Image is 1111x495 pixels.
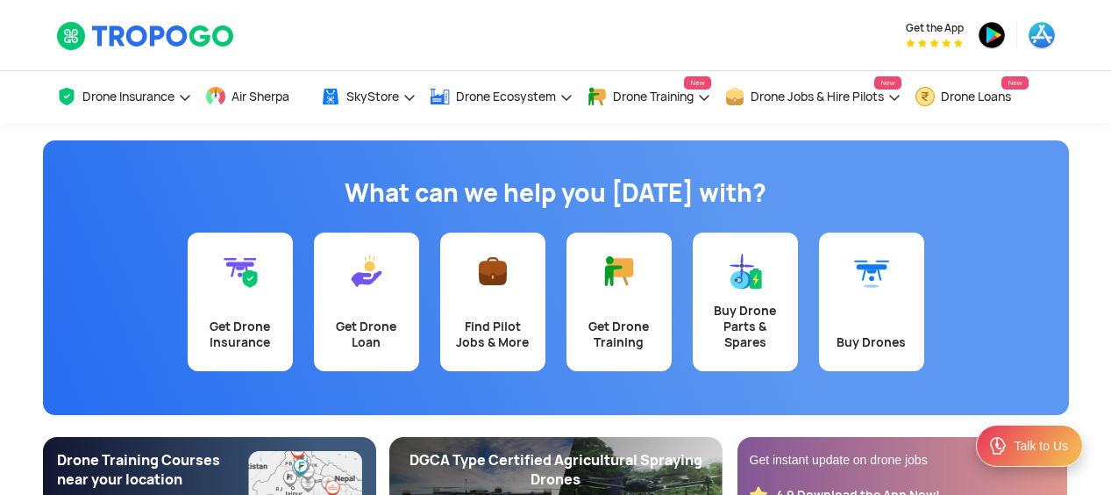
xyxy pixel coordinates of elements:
img: Get Drone Training [602,254,637,289]
img: Buy Drone Parts & Spares [728,254,763,289]
a: SkyStore [320,71,417,123]
div: Get Drone Loan [324,319,409,350]
img: Find Pilot Jobs & More [475,254,510,289]
span: Air Sherpa [231,90,289,104]
a: Get Drone Insurance [188,233,293,371]
img: Get Drone Loan [349,254,384,289]
a: Find Pilot Jobs & More [440,233,545,371]
div: Buy Drones [830,334,914,350]
img: Buy Drones [854,254,889,289]
div: Get Drone Insurance [198,319,282,350]
a: Air Sherpa [205,71,307,123]
div: Talk to Us [1015,437,1068,455]
a: Drone Jobs & Hire PilotsNew [724,71,901,123]
a: Get Drone Loan [314,233,419,371]
a: Drone TrainingNew [587,71,711,123]
span: New [874,76,901,90]
span: Drone Ecosystem [456,90,556,104]
span: New [684,76,710,90]
img: playstore [978,21,1006,49]
span: SkyStore [346,90,399,104]
div: Get Drone Training [577,319,661,350]
img: App Raking [906,39,963,47]
span: Drone Insurance [82,90,174,104]
a: Buy Drone Parts & Spares [693,233,798,371]
div: Find Pilot Jobs & More [451,319,535,350]
a: Get Drone Training [566,233,672,371]
span: Get the App [906,21,964,35]
span: Drone Loans [941,90,1011,104]
span: Drone Jobs & Hire Pilots [751,90,884,104]
a: Drone LoansNew [915,71,1029,123]
h1: What can we help you [DATE] with? [56,176,1056,211]
img: TropoGo Logo [56,21,236,51]
a: Drone Ecosystem [430,71,573,123]
div: Drone Training Courses near your location [57,451,249,490]
img: ic_Support.svg [987,435,1008,456]
a: Drone Insurance [56,71,192,123]
div: Buy Drone Parts & Spares [703,303,787,350]
a: Buy Drones [819,233,924,371]
div: Get instant update on drone jobs [750,451,1055,469]
div: DGCA Type Certified Agricultural Spraying Drones [403,451,709,490]
span: Drone Training [613,90,694,104]
span: New [1001,76,1028,90]
img: Get Drone Insurance [223,254,258,289]
img: appstore [1028,21,1056,49]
